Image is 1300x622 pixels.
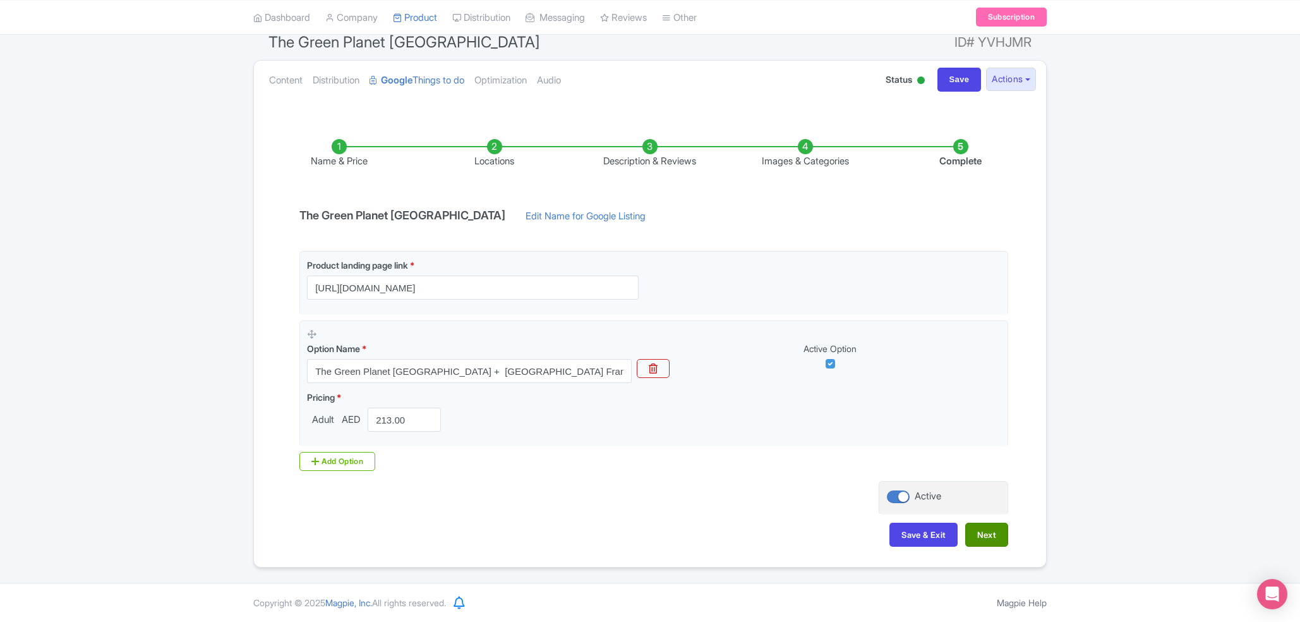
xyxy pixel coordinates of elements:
div: Active [915,489,941,504]
input: Product landing page link [307,276,639,300]
input: Save [937,68,982,92]
a: Magpie Help [997,597,1047,608]
div: Open Intercom Messenger [1257,579,1287,609]
span: Adult [307,413,339,427]
span: Product landing page link [307,260,408,271]
div: Active [915,71,927,91]
li: Complete [883,139,1038,169]
a: Subscription [976,8,1047,27]
a: Distribution [313,61,359,101]
li: Name & Price [262,139,417,169]
span: The Green Planet [GEOGRAPHIC_DATA] [268,33,540,51]
a: Audio [537,61,561,101]
strong: Google [381,73,412,88]
li: Locations [417,139,572,169]
span: Magpie, Inc. [325,597,372,608]
a: GoogleThings to do [370,61,464,101]
input: 0.00 [368,408,441,432]
div: Add Option [299,452,375,471]
button: Save & Exit [889,523,958,547]
span: Active Option [803,343,857,354]
div: Copyright © 2025 All rights reserved. [246,596,454,609]
a: Content [269,61,303,101]
button: Actions [986,68,1036,91]
span: Status [886,73,912,86]
span: ID# YVHJMR [954,30,1032,55]
span: AED [339,413,363,427]
span: Pricing [307,392,335,403]
a: Optimization [474,61,527,101]
button: Next [965,523,1008,547]
span: Option Name [307,343,360,354]
li: Description & Reviews [572,139,728,169]
a: Edit Name for Google Listing [513,209,658,229]
input: Option Name [307,359,632,383]
h4: The Green Planet [GEOGRAPHIC_DATA] [292,209,513,222]
li: Images & Categories [728,139,883,169]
